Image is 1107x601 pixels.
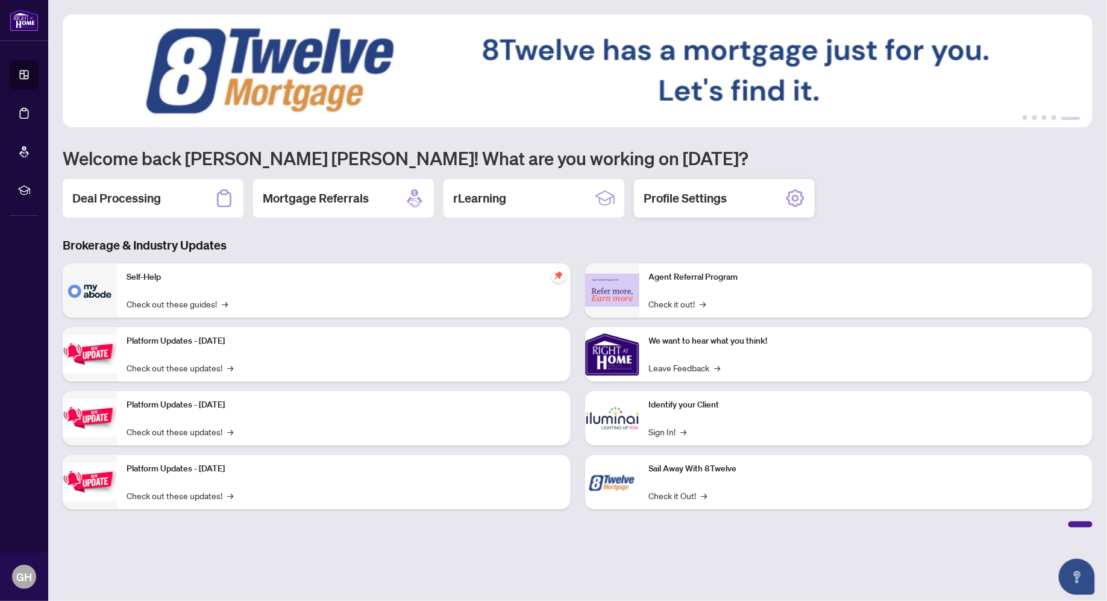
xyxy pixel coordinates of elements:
p: Platform Updates - [DATE] [127,398,561,412]
span: → [227,425,233,438]
h2: rLearning [453,190,506,207]
span: → [715,361,721,374]
img: Platform Updates - June 23, 2025 [63,463,117,501]
span: → [681,425,687,438]
p: Sail Away With 8Twelve [649,462,1083,476]
p: Identify your Client [649,398,1083,412]
a: Check out these updates!→ [127,425,233,438]
span: → [701,489,707,502]
h3: Brokerage & Industry Updates [63,237,1093,254]
button: 4 [1052,115,1056,120]
img: Slide 4 [63,14,1093,127]
h2: Mortgage Referrals [263,190,369,207]
button: 1 [1023,115,1027,120]
img: Identify your Client [585,391,639,445]
span: → [227,489,233,502]
button: 3 [1042,115,1047,120]
button: 2 [1032,115,1037,120]
a: Leave Feedback→ [649,361,721,374]
span: → [222,297,228,310]
img: Sail Away With 8Twelve [585,455,639,509]
p: Platform Updates - [DATE] [127,335,561,348]
img: Platform Updates - July 8, 2025 [63,399,117,437]
p: Platform Updates - [DATE] [127,462,561,476]
p: We want to hear what you think! [649,335,1083,348]
span: → [227,361,233,374]
span: pushpin [551,268,566,283]
p: Agent Referral Program [649,271,1083,284]
button: Open asap [1059,559,1095,595]
a: Check it Out!→ [649,489,707,502]
a: Check it out!→ [649,297,706,310]
button: 5 [1061,115,1080,120]
img: logo [10,9,39,31]
img: Self-Help [63,263,117,318]
a: Check out these updates!→ [127,489,233,502]
p: Self-Help [127,271,561,284]
img: We want to hear what you think! [585,327,639,382]
h1: Welcome back [PERSON_NAME] [PERSON_NAME]! What are you working on [DATE]? [63,146,1093,169]
a: Check out these updates!→ [127,361,233,374]
a: Sign In!→ [649,425,687,438]
h2: Deal Processing [72,190,161,207]
h2: Profile Settings [644,190,727,207]
img: Platform Updates - July 21, 2025 [63,335,117,373]
span: → [700,297,706,310]
img: Agent Referral Program [585,274,639,307]
span: GH [16,568,32,585]
a: Check out these guides!→ [127,297,228,310]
